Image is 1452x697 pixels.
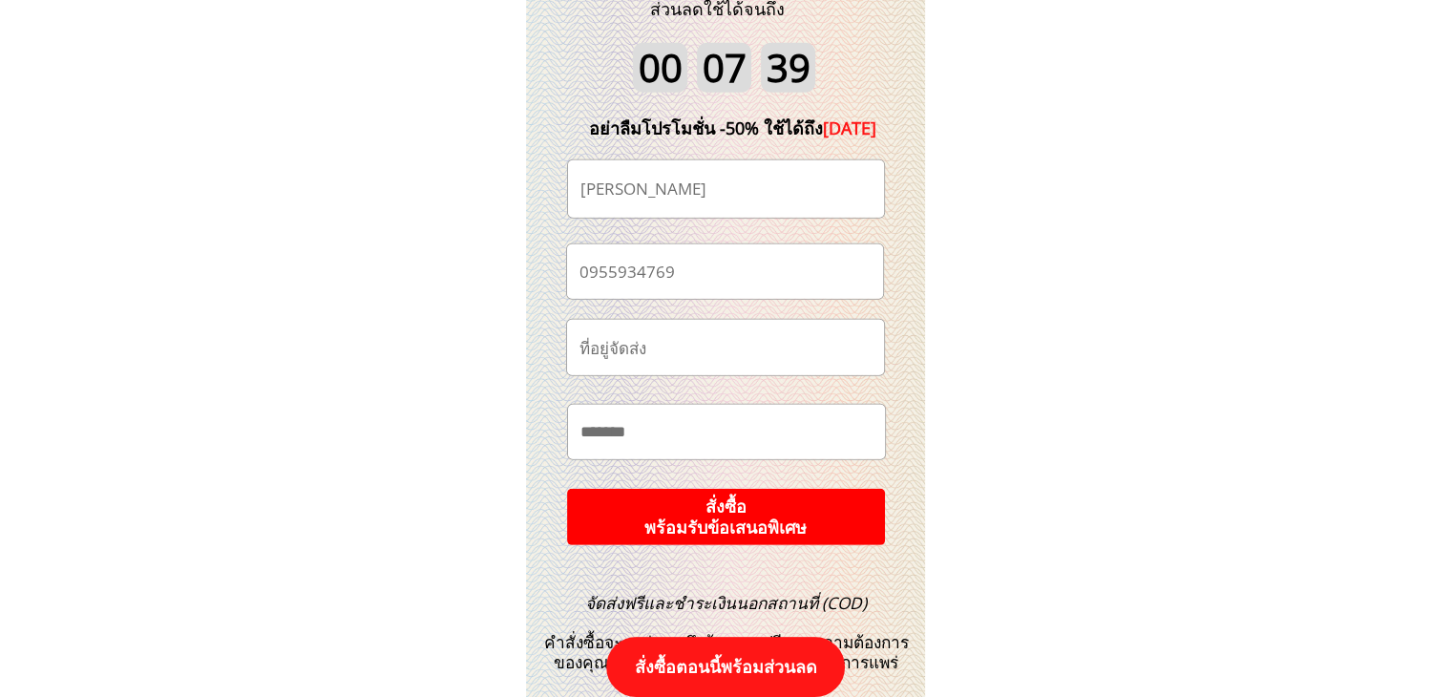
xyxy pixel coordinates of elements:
[575,244,875,299] input: เบอร์โทรศัพท์
[823,116,876,139] span: [DATE]
[533,594,920,693] h3: คำสั่งซื้อจะถูกส่งตรงถึงบ้านคุณฟรีตามความต้องการของคุณในขณะที่ปิดมาตรฐานการป้องกันการแพร่ระบาด
[560,115,906,142] div: อย่าลืมโปรโมชั่น -50% ใช้ได้ถึง
[585,592,867,614] span: จัดส่งฟรีและชำระเงินนอกสถานที่ (COD)
[606,637,845,697] p: สั่งซื้อตอนนี้พร้อมส่วนลด
[576,160,876,218] input: ชื่อ-นามสกุล
[575,320,876,375] input: ที่อยู่จัดส่ง
[555,487,897,548] p: สั่งซื้อ พร้อมรับข้อเสนอพิเศษ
